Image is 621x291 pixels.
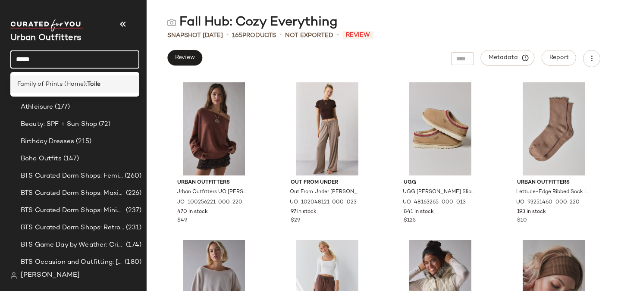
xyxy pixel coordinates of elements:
button: Review [167,50,202,66]
span: Out From Under [PERSON_NAME] Easy Pull-On Lounge Pant in Taupe Stripe, Women's at Urban Outfitters [290,188,363,196]
img: 48163265_013_b [397,82,484,175]
span: UO-102048121-000-023 [290,199,357,207]
span: Family of Prints (Home): [17,80,87,89]
span: Athleisure [21,102,53,112]
span: (147) [62,154,79,164]
span: Lettuce-Edge Ribbed Sock in Mocha Mousse, Women's at Urban Outfitters [516,188,590,196]
span: BTS Curated Dorm Shops: Maximalist [21,188,124,198]
span: Urban Outfitters [517,179,590,187]
span: Beauty: SPF + Sun Shop [21,119,97,129]
img: 93251460_220_b [510,82,597,175]
span: (237) [124,206,141,216]
span: Urban Outfitters [177,179,251,187]
span: 165 [232,32,242,39]
span: UO-48163265-000-013 [403,199,466,207]
div: Products [232,31,276,40]
span: (215) [74,137,91,147]
span: UGG [PERSON_NAME] Slipper in Sand, Women's at Urban Outfitters [403,188,476,196]
span: Report [549,54,569,61]
span: Urban Outfitters UO [PERSON_NAME] Oversized Off-The-Shoulder Sweater in Dark Brown, Women's at Ur... [176,188,250,196]
span: 841 in stock [404,208,434,216]
span: (180) [123,257,141,267]
span: Metadata [488,54,527,62]
span: BTS Curated Dorm Shops: Feminine [21,171,123,181]
span: Review [342,31,373,39]
span: • [279,30,282,41]
span: [PERSON_NAME] [21,270,80,281]
img: svg%3e [10,272,17,279]
span: (260) [123,171,141,181]
span: • [337,30,339,41]
span: $125 [404,217,416,225]
img: 100256221_220_b [170,82,257,175]
button: Report [542,50,576,66]
span: (177) [53,102,70,112]
span: Snapshot [DATE] [167,31,223,40]
span: Current Company Name [10,34,81,43]
span: UO-93251460-000-220 [516,199,580,207]
span: (226) [124,188,141,198]
span: $49 [177,217,187,225]
span: UO-100256221-000-220 [176,199,242,207]
span: (174) [124,240,141,250]
span: UGG [404,179,477,187]
button: Metadata [481,50,535,66]
img: svg%3e [167,18,176,27]
span: Boho Outfits [21,154,62,164]
span: Out From Under [291,179,364,187]
span: BTS Game Day by Weather: Crisp & Cozy [21,240,124,250]
span: 193 in stock [517,208,546,216]
span: BTS Curated Dorm Shops: Minimalist [21,206,124,216]
span: (72) [97,119,110,129]
span: $10 [517,217,527,225]
span: • [226,30,229,41]
img: 102048121_023_b [284,82,371,175]
div: Fall Hub: Cozy Everything [167,14,338,31]
span: Not Exported [285,31,333,40]
span: BTS Curated Dorm Shops: Retro+ Boho [21,223,124,233]
span: 470 in stock [177,208,208,216]
span: $29 [291,217,300,225]
span: (231) [124,223,141,233]
span: BTS Occasion and Outfitting: [PERSON_NAME] to Party [21,257,123,267]
span: Review [175,54,195,61]
b: Toile [87,80,100,89]
img: cfy_white_logo.C9jOOHJF.svg [10,19,84,31]
span: 97 in stock [291,208,317,216]
span: Birthday Dresses [21,137,74,147]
